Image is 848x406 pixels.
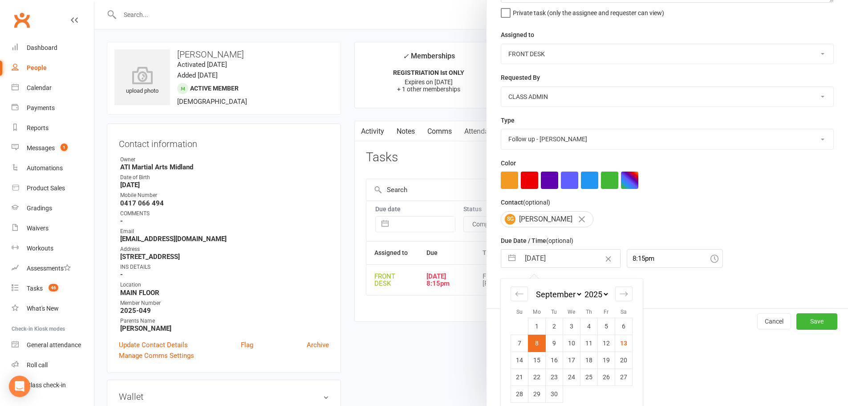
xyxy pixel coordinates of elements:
td: Saturday, September 6, 2025 [615,318,633,335]
a: Waivers [12,218,94,238]
label: Color [501,158,516,168]
td: Tuesday, September 30, 2025 [546,385,563,402]
div: General attendance [27,341,81,349]
div: Messages [27,144,55,152]
button: Clear Date [600,250,616,267]
div: Open Intercom Messenger [9,376,30,397]
a: What's New [12,299,94,319]
td: Tuesday, September 9, 2025 [546,335,563,352]
td: Sunday, September 28, 2025 [511,385,528,402]
td: Thursday, September 25, 2025 [580,369,598,385]
td: Wednesday, September 10, 2025 [563,335,580,352]
td: Thursday, September 4, 2025 [580,318,598,335]
div: Reports [27,124,49,131]
small: (optional) [523,199,550,206]
a: Calendar [12,78,94,98]
small: We [568,309,575,315]
span: 1 [61,144,68,151]
div: Assessments [27,265,71,272]
td: Sunday, September 14, 2025 [511,352,528,369]
a: Assessments [12,258,94,279]
label: Due Date / Time [501,236,573,246]
a: Class kiosk mode [12,375,94,395]
td: Selected. Monday, September 8, 2025 [528,335,546,352]
div: Move forward to switch to the next month. [615,287,633,301]
td: Friday, September 5, 2025 [598,318,615,335]
label: Type [501,115,515,125]
small: (optional) [546,237,573,244]
span: Private task (only the assignee and requester can view) [513,6,664,16]
div: Dashboard [27,44,57,51]
a: Workouts [12,238,94,258]
small: Th [586,309,592,315]
td: Wednesday, September 17, 2025 [563,352,580,369]
label: Email preferences [501,276,552,286]
a: Roll call [12,355,94,375]
td: Monday, September 22, 2025 [528,369,546,385]
td: Friday, September 12, 2025 [598,335,615,352]
td: Monday, September 15, 2025 [528,352,546,369]
a: Reports [12,118,94,138]
td: Tuesday, September 2, 2025 [546,318,563,335]
div: Gradings [27,205,52,212]
div: Product Sales [27,185,65,192]
div: Automations [27,164,63,172]
a: General attendance kiosk mode [12,335,94,355]
button: Cancel [757,313,791,329]
a: Payments [12,98,94,118]
td: Wednesday, September 24, 2025 [563,369,580,385]
span: 46 [49,284,58,291]
small: Fr [604,309,609,315]
div: Payments [27,104,55,111]
td: Saturday, September 13, 2025 [615,335,633,352]
div: Calendar [27,84,52,91]
div: Class check-in [27,381,66,389]
td: Monday, September 1, 2025 [528,318,546,335]
td: Wednesday, September 3, 2025 [563,318,580,335]
div: People [27,64,47,71]
small: Su [516,309,523,315]
td: Tuesday, September 16, 2025 [546,352,563,369]
a: Product Sales [12,178,94,198]
a: Dashboard [12,38,94,58]
small: Tu [551,309,557,315]
small: Mo [533,309,541,315]
a: Automations [12,158,94,178]
td: Saturday, September 20, 2025 [615,352,633,369]
a: Messages 1 [12,138,94,158]
div: What's New [27,305,59,312]
label: Contact [501,197,550,207]
a: Gradings [12,198,94,218]
div: Tasks [27,285,43,292]
a: Tasks 46 [12,279,94,299]
button: Save [796,313,837,329]
td: Sunday, September 7, 2025 [511,335,528,352]
td: Sunday, September 21, 2025 [511,369,528,385]
td: Saturday, September 27, 2025 [615,369,633,385]
td: Friday, September 19, 2025 [598,352,615,369]
td: Friday, September 26, 2025 [598,369,615,385]
div: Move backward to switch to the previous month. [511,287,528,301]
small: Sa [621,309,627,315]
label: Requested By [501,73,540,82]
a: Clubworx [11,9,33,31]
div: Waivers [27,225,49,232]
label: Assigned to [501,30,534,40]
div: [PERSON_NAME] [501,211,593,227]
div: Roll call [27,361,48,369]
td: Thursday, September 18, 2025 [580,352,598,369]
td: Monday, September 29, 2025 [528,385,546,402]
td: Tuesday, September 23, 2025 [546,369,563,385]
td: Thursday, September 11, 2025 [580,335,598,352]
div: Workouts [27,245,53,252]
a: People [12,58,94,78]
span: SG [505,214,515,225]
